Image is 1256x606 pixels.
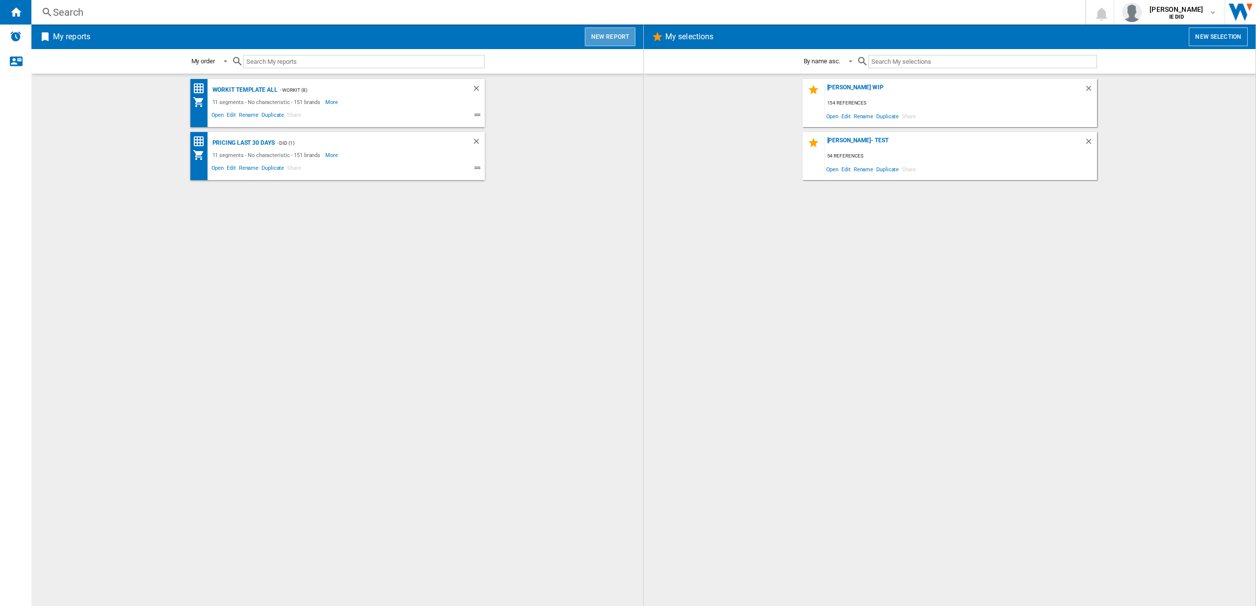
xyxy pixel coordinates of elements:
[193,135,210,148] div: Price Matrix
[243,55,485,68] input: Search My reports
[585,27,635,46] button: New report
[1189,27,1248,46] button: New selection
[825,162,840,176] span: Open
[1084,137,1097,150] div: Delete
[852,162,875,176] span: Rename
[825,109,840,123] span: Open
[286,163,303,175] span: Share
[237,163,260,175] span: Rename
[663,27,715,46] h2: My selections
[1169,14,1184,20] b: IE DID
[278,84,452,96] div: - Workit (8)
[804,57,840,65] div: By name asc.
[10,30,22,42] img: alerts-logo.svg
[1084,84,1097,97] div: Delete
[51,27,92,46] h2: My reports
[1122,2,1142,22] img: profile.jpg
[286,110,303,122] span: Share
[840,162,852,176] span: Edit
[825,137,1084,150] div: [PERSON_NAME]- Test
[210,149,326,161] div: 11 segments - No characteristic - 151 brands
[472,84,485,96] div: Delete
[225,110,237,122] span: Edit
[875,162,900,176] span: Duplicate
[825,97,1097,109] div: 154 references
[193,82,210,95] div: Price Matrix
[225,163,237,175] span: Edit
[868,55,1097,68] input: Search My selections
[193,96,210,108] div: My Assortment
[193,149,210,161] div: My Assortment
[825,150,1097,162] div: 54 references
[900,109,917,123] span: Share
[237,110,260,122] span: Rename
[852,109,875,123] span: Rename
[472,137,485,149] div: Delete
[260,110,286,122] span: Duplicate
[1150,4,1203,14] span: [PERSON_NAME]
[875,109,900,123] span: Duplicate
[325,149,340,161] span: More
[325,96,340,108] span: More
[900,162,917,176] span: Share
[210,163,226,175] span: Open
[210,137,275,149] div: Pricing Last 30 days
[275,137,452,149] div: - DID (1)
[210,96,326,108] div: 11 segments - No characteristic - 151 brands
[191,57,215,65] div: My order
[840,109,852,123] span: Edit
[210,110,226,122] span: Open
[825,84,1084,97] div: [PERSON_NAME] WIP
[210,84,278,96] div: Workit Template All
[53,5,1060,19] div: Search
[260,163,286,175] span: Duplicate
